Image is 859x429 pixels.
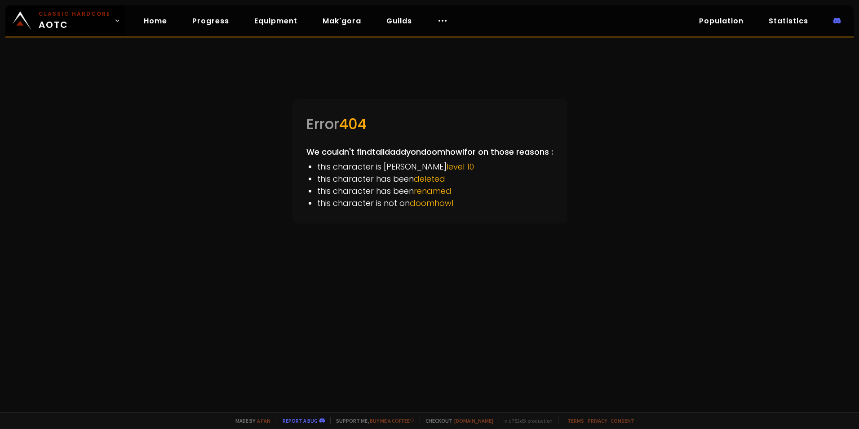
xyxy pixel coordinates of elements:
[39,10,111,18] small: Classic Hardcore
[306,113,553,135] div: Error
[499,417,553,424] span: v. d752d5 - production
[137,12,174,30] a: Home
[330,417,414,424] span: Support me,
[420,417,493,424] span: Checkout
[5,5,126,36] a: Classic HardcoreAOTC
[414,173,445,184] span: deleted
[567,417,584,424] a: Terms
[283,417,318,424] a: Report a bug
[185,12,236,30] a: Progress
[454,417,493,424] a: [DOMAIN_NAME]
[370,417,414,424] a: Buy me a coffee
[762,12,815,30] a: Statistics
[588,417,607,424] a: Privacy
[414,185,452,197] span: renamed
[317,185,553,197] li: this character has been
[692,12,751,30] a: Population
[339,114,367,134] span: 404
[379,12,419,30] a: Guilds
[317,173,553,185] li: this character has been
[410,197,453,209] span: doomhowl
[292,99,567,223] div: We couldn't find talldaddy on doomhowl for on those reasons :
[611,417,634,424] a: Consent
[39,10,111,31] span: AOTC
[447,161,474,172] span: level 10
[317,161,553,173] li: this character is [PERSON_NAME]
[317,197,553,209] li: this character is not on
[315,12,368,30] a: Mak'gora
[247,12,305,30] a: Equipment
[257,417,270,424] a: a fan
[230,417,270,424] span: Made by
